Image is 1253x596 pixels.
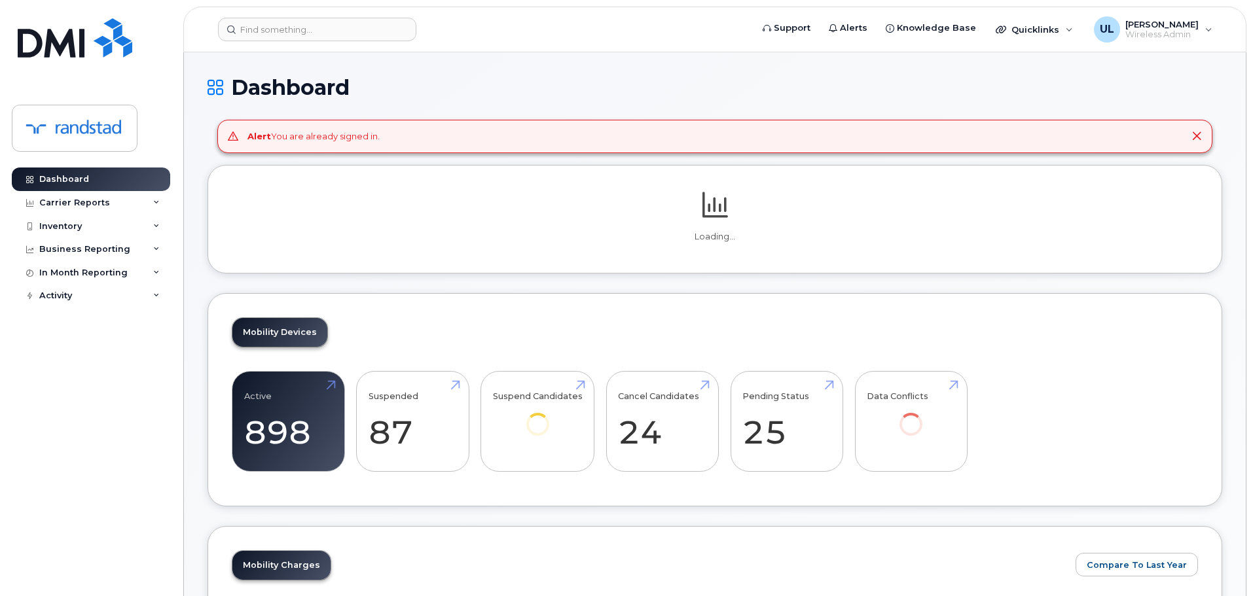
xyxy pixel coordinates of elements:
div: You are already signed in. [247,130,380,143]
button: Compare To Last Year [1076,553,1198,576]
a: Suspended 87 [369,378,457,465]
span: Compare To Last Year [1087,559,1187,571]
h1: Dashboard [208,76,1222,99]
a: Cancel Candidates 24 [618,378,706,465]
a: Pending Status 25 [742,378,831,465]
a: Mobility Devices [232,318,327,347]
a: Mobility Charges [232,551,331,580]
a: Suspend Candidates [493,378,583,453]
a: Active 898 [244,378,333,465]
p: Loading... [232,231,1198,243]
strong: Alert [247,131,271,141]
a: Data Conflicts [867,378,955,453]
